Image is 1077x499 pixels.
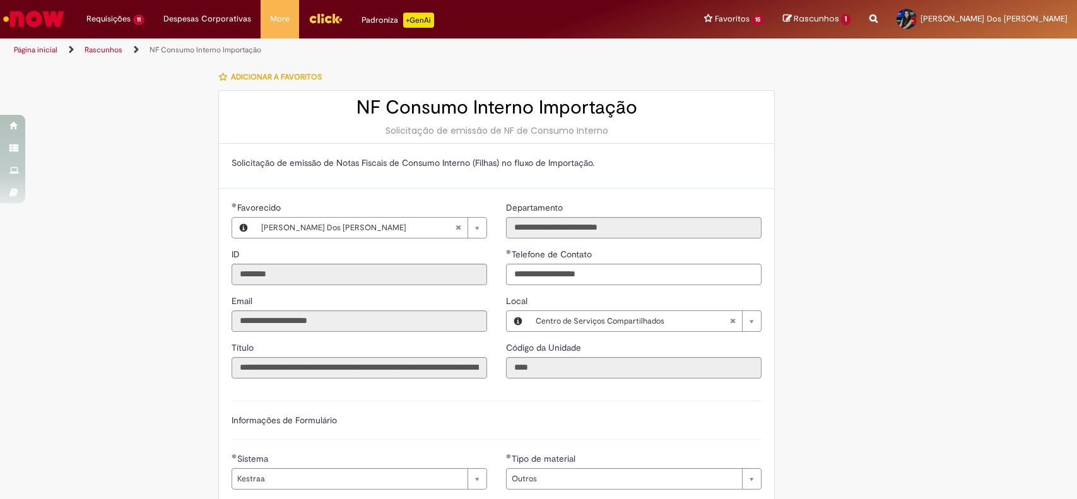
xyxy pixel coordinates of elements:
input: Código da Unidade [506,357,762,379]
span: Kestraa [237,469,461,489]
span: [PERSON_NAME] Dos [PERSON_NAME] [921,13,1068,24]
abbr: Limpar campo Favorecido [449,218,468,238]
span: Favoritos [715,13,750,25]
img: click_logo_yellow_360x200.png [309,9,343,28]
label: Somente leitura - ID [232,248,242,261]
span: Necessários - Favorecido [237,202,283,213]
span: 1 [841,14,850,25]
span: More [270,13,290,25]
input: ID [232,264,487,285]
div: Padroniza [362,13,434,28]
a: Página inicial [14,45,57,55]
input: Email [232,310,487,332]
label: Somente leitura - Título [232,341,256,354]
input: Título [232,357,487,379]
h2: NF Consumo Interno Importação [232,97,762,118]
p: +GenAi [403,13,434,28]
div: Solicitação de emissão de NF de Consumo Interno [232,124,762,137]
label: Informações de Formulário [232,414,337,426]
span: Obrigatório Preenchido [506,454,512,459]
button: Favorecido, Visualizar este registro Mariana Modesto Dos Santos [232,218,255,238]
a: [PERSON_NAME] Dos [PERSON_NAME]Limpar campo Favorecido [255,218,486,238]
span: Requisições [86,13,131,25]
a: Centro de Serviços CompartilhadosLimpar campo Local [529,311,761,331]
span: Obrigatório Preenchido [506,249,512,254]
span: Obrigatório Preenchido [232,454,237,459]
span: Telefone de Contato [512,249,594,260]
button: Local, Visualizar este registro Centro de Serviços Compartilhados [507,311,529,331]
span: Local [506,295,530,307]
label: Somente leitura - Email [232,295,255,307]
span: Obrigatório Preenchido [232,203,237,208]
span: Somente leitura - Título [232,342,256,353]
span: Adicionar a Favoritos [231,72,322,82]
span: [PERSON_NAME] Dos [PERSON_NAME] [261,218,455,238]
span: Somente leitura - ID [232,249,242,260]
span: Despesas Corporativas [163,13,251,25]
abbr: Limpar campo Local [723,311,742,331]
span: 15 [752,15,765,25]
span: Centro de Serviços Compartilhados [536,311,729,331]
span: Tipo de material [512,453,578,464]
img: ServiceNow [1,6,66,32]
ul: Trilhas de página [9,38,709,62]
label: Somente leitura - Departamento [506,201,565,214]
span: Sistema [237,453,271,464]
a: Rascunhos [783,13,850,25]
span: Somente leitura - Departamento [506,202,565,213]
span: Rascunhos [794,13,839,25]
label: Somente leitura - Código da Unidade [506,341,584,354]
a: Rascunhos [85,45,122,55]
a: NF Consumo Interno Importação [150,45,261,55]
input: Departamento [506,217,762,238]
p: Solicitação de emissão de Notas Fiscais de Consumo Interno (Filhas) no fluxo de Importação. [232,156,762,169]
input: Telefone de Contato [506,264,762,285]
span: Somente leitura - Código da Unidade [506,342,584,353]
span: Outros [512,469,736,489]
button: Adicionar a Favoritos [218,64,329,90]
span: 11 [133,15,144,25]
